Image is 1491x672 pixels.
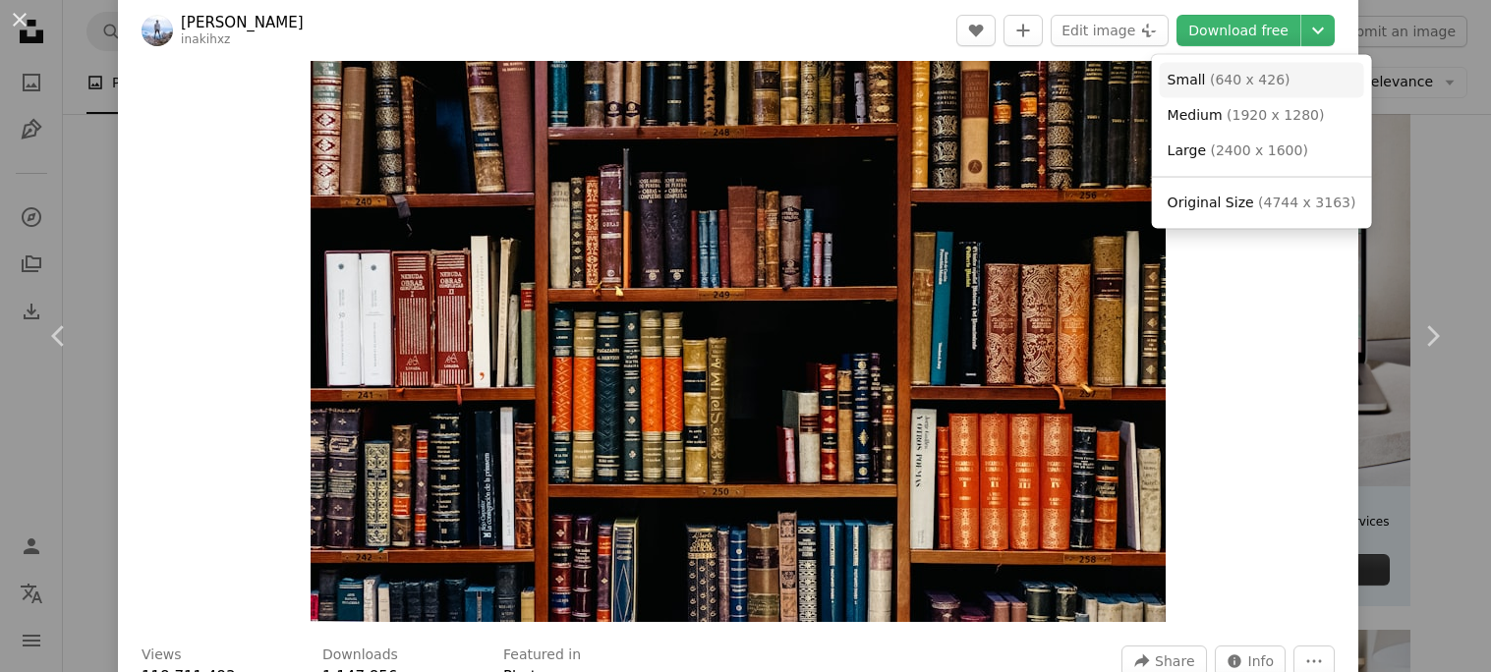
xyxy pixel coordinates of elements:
span: ( 2400 x 1600 ) [1210,141,1307,157]
span: ( 640 x 426 ) [1210,72,1290,87]
span: ( 4744 x 3163 ) [1258,194,1355,209]
button: Choose download size [1301,15,1335,46]
span: ( 1920 x 1280 ) [1227,107,1324,123]
span: Large [1168,141,1206,157]
span: Original Size [1168,194,1254,209]
div: Choose download size [1152,55,1372,229]
span: Medium [1168,107,1223,123]
span: Small [1168,72,1206,87]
